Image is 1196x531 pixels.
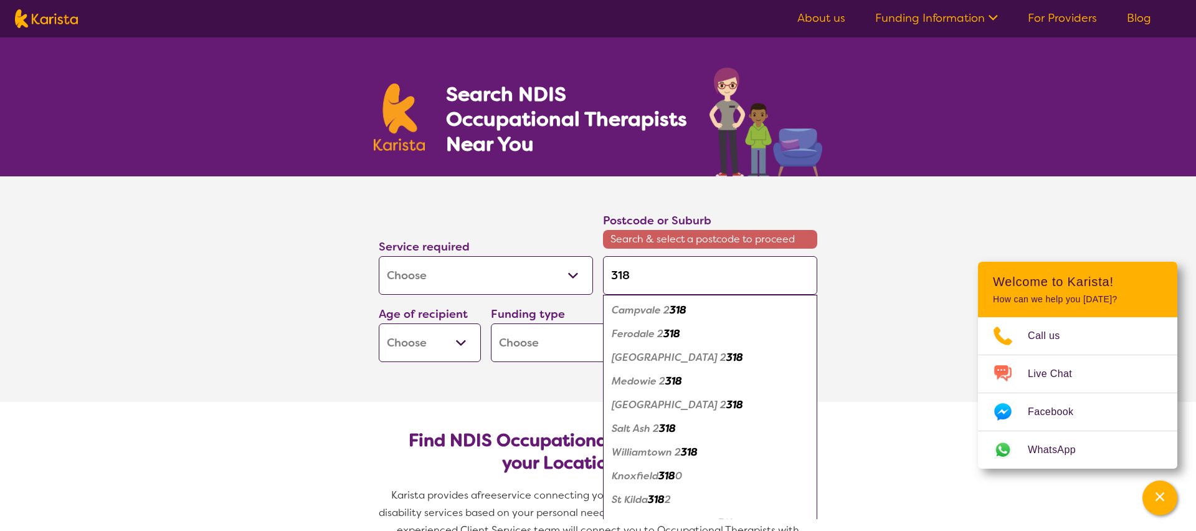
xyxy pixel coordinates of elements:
[658,469,675,482] em: 318
[1127,11,1151,26] a: Blog
[612,493,648,506] em: St Kilda
[612,398,726,411] em: [GEOGRAPHIC_DATA] 2
[609,299,811,322] div: Campvale 2318
[993,294,1162,305] p: How can we help you [DATE]?
[726,351,743,364] em: 318
[612,517,718,530] em: [GEOGRAPHIC_DATA]
[718,517,734,530] em: 318
[603,256,817,295] input: Type
[609,488,811,512] div: St Kilda 3182
[726,398,743,411] em: 318
[612,327,663,340] em: Ferodale 2
[603,230,817,249] span: Search & select a postcode to proceed
[710,67,822,176] img: occupational-therapy
[609,370,811,393] div: Medowie 2318
[609,441,811,464] div: Williamtown 2318
[612,304,670,317] em: Campvale 2
[797,11,845,26] a: About us
[491,307,565,322] label: Funding type
[477,489,497,502] span: free
[609,322,811,346] div: Ferodale 2318
[978,317,1177,469] ul: Choose channel
[659,422,676,435] em: 318
[609,393,811,417] div: Oyster Cove 2318
[446,82,688,156] h1: Search NDIS Occupational Therapists Near You
[993,274,1162,289] h2: Welcome to Karista!
[612,469,658,482] em: Knoxfield
[875,11,998,26] a: Funding Information
[734,517,741,530] em: 2
[978,431,1177,469] a: Web link opens in a new tab.
[681,446,698,459] em: 318
[603,213,711,228] label: Postcode or Suburb
[1028,11,1097,26] a: For Providers
[675,469,682,482] em: 0
[1028,327,1075,345] span: Call us
[670,304,686,317] em: 318
[663,327,680,340] em: 318
[609,346,811,370] div: Fullerton Cove 2318
[15,9,78,28] img: Karista logo
[379,307,468,322] label: Age of recipient
[612,375,665,388] em: Medowie 2
[391,489,477,502] span: Karista provides a
[665,375,682,388] em: 318
[609,464,811,488] div: Knoxfield 3180
[612,351,726,364] em: [GEOGRAPHIC_DATA] 2
[389,429,807,474] h2: Find NDIS Occupational Therapists based on your Location & Needs
[1028,365,1087,383] span: Live Chat
[978,262,1177,469] div: Channel Menu
[374,84,425,151] img: Karista logo
[612,446,681,459] em: Williamtown 2
[648,493,665,506] em: 318
[1142,481,1177,515] button: Channel Menu
[1028,441,1091,459] span: WhatsApp
[609,417,811,441] div: Salt Ash 2318
[379,239,470,254] label: Service required
[1028,403,1088,421] span: Facebook
[665,493,671,506] em: 2
[612,422,659,435] em: Salt Ash 2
